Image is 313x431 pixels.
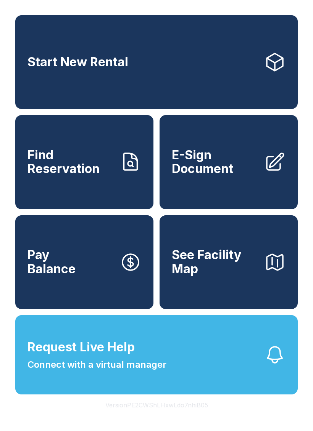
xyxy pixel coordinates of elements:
span: Pay Balance [27,248,76,276]
a: Find Reservation [15,115,153,209]
a: PayBalance [15,215,153,309]
span: Find Reservation [27,148,114,176]
button: See Facility Map [160,215,298,309]
a: E-Sign Document [160,115,298,209]
span: Request Live Help [27,338,135,356]
span: E-Sign Document [172,148,258,176]
a: Start New Rental [15,15,298,109]
button: VersionPE2CWShLHxwLdo7nhiB05 [99,394,214,416]
span: Connect with a virtual manager [27,358,166,372]
button: Request Live HelpConnect with a virtual manager [15,315,298,394]
span: Start New Rental [27,55,128,69]
span: See Facility Map [172,248,258,276]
